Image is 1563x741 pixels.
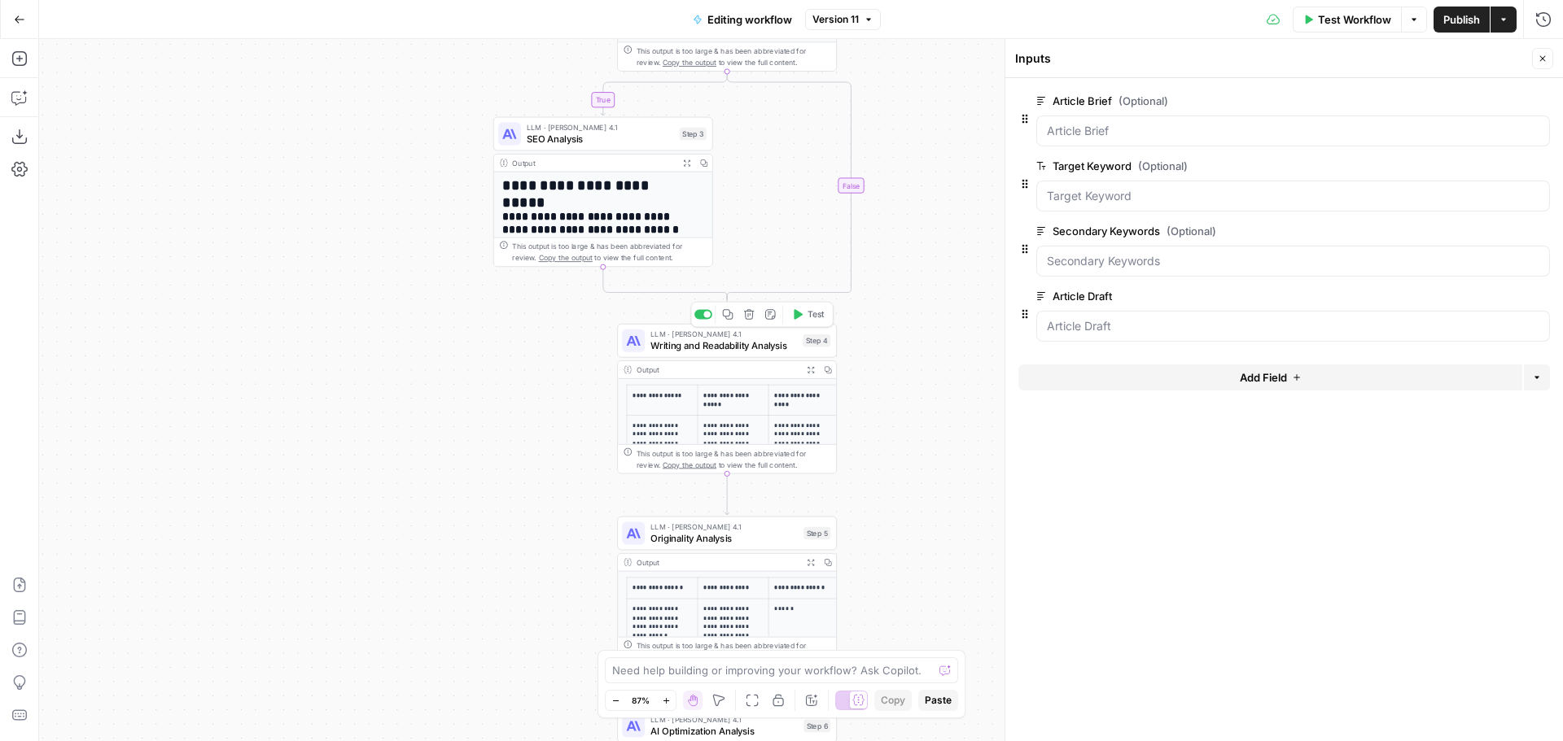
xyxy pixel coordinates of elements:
[1293,7,1401,33] button: Test Workflow
[512,157,673,168] div: Output
[881,693,905,708] span: Copy
[1018,364,1522,390] button: Add Field
[1443,11,1480,28] span: Publish
[803,719,830,732] div: Step 6
[925,693,952,708] span: Paste
[803,527,830,540] div: Step 5
[727,72,851,299] g: Edge from step_2 to step_2-conditional-end
[663,460,716,469] span: Copy the output
[1047,253,1539,269] input: Secondary Keywords
[650,521,798,533] span: LLM · [PERSON_NAME] 4.1
[1036,93,1458,109] label: Article Brief
[918,690,958,711] button: Paste
[1036,223,1458,239] label: Secondary Keywords
[603,267,727,299] g: Edge from step_3 to step_2-conditional-end
[637,640,831,663] div: This output is too large & has been abbreviated for review. to view the full content.
[637,447,831,470] div: This output is too large & has been abbreviated for review. to view the full content.
[637,556,798,568] div: Output
[1434,7,1490,33] button: Publish
[1036,288,1458,304] label: Article Draft
[650,531,798,545] span: Originality Analysis
[812,12,859,27] span: Version 11
[1015,50,1527,67] div: Inputs
[725,473,729,514] g: Edge from step_4 to step_5
[1047,188,1539,204] input: Target Keyword
[1240,369,1287,386] span: Add Field
[1047,123,1539,139] input: Article Brief
[601,72,727,116] g: Edge from step_2 to step_3
[512,241,707,264] div: This output is too large & has been abbreviated for review. to view the full content.
[1138,158,1188,174] span: (Optional)
[786,305,830,324] button: Test
[539,254,593,262] span: Copy the output
[874,690,912,711] button: Copy
[1036,158,1458,174] label: Target Keyword
[527,132,674,146] span: SEO Analysis
[650,338,797,352] span: Writing and Readability Analysis
[527,122,674,133] span: LLM · [PERSON_NAME] 4.1
[1119,93,1168,109] span: (Optional)
[805,9,881,30] button: Version 11
[808,308,825,321] span: Test
[1167,223,1216,239] span: (Optional)
[683,7,802,33] button: Editing workflow
[650,329,797,340] span: LLM · [PERSON_NAME] 4.1
[637,46,831,68] div: This output is too large & has been abbreviated for review. to view the full content.
[637,364,798,375] div: Output
[707,11,792,28] span: Editing workflow
[650,714,798,726] span: LLM · [PERSON_NAME] 4.1
[1047,318,1539,334] input: Article Draft
[680,128,707,141] div: Step 3
[663,58,716,66] span: Copy the output
[1318,11,1391,28] span: Test Workflow
[632,694,650,707] span: 87%
[650,724,798,738] span: AI Optimization Analysis
[803,334,830,347] div: Step 4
